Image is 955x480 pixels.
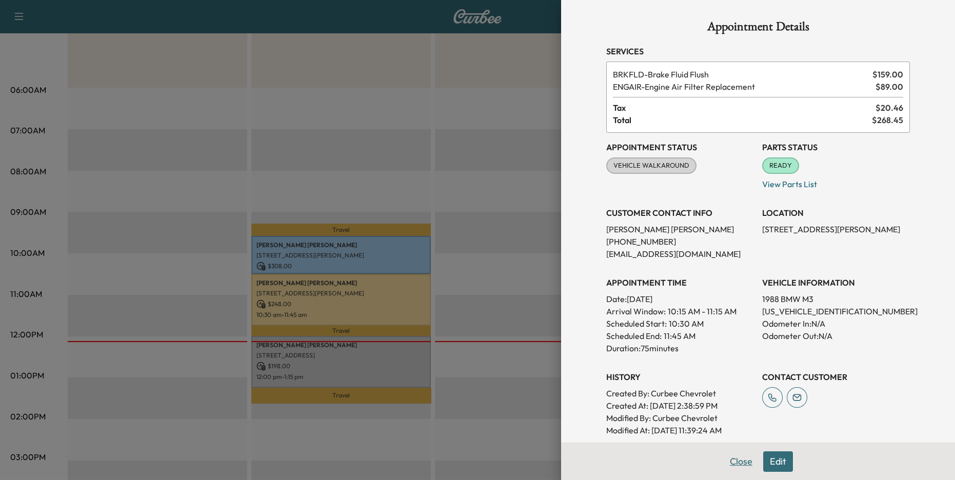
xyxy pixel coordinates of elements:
[606,305,754,317] p: Arrival Window:
[762,223,910,235] p: [STREET_ADDRESS][PERSON_NAME]
[606,330,662,342] p: Scheduled End:
[876,81,903,93] span: $ 89.00
[606,371,754,383] h3: History
[762,317,910,330] p: Odometer In: N/A
[762,293,910,305] p: 1988 BMW M3
[606,276,754,289] h3: APPOINTMENT TIME
[613,81,871,93] span: Engine Air Filter Replacement
[606,387,754,399] p: Created By : Curbee Chevrolet
[723,451,759,472] button: Close
[606,342,754,354] p: Duration: 75 minutes
[669,317,704,330] p: 10:30 AM
[762,305,910,317] p: [US_VEHICLE_IDENTIFICATION_NUMBER]
[613,114,872,126] span: Total
[762,207,910,219] h3: LOCATION
[606,317,667,330] p: Scheduled Start:
[606,207,754,219] h3: CUSTOMER CONTACT INFO
[613,102,876,114] span: Tax
[606,45,910,57] h3: Services
[606,424,754,436] p: Modified At : [DATE] 11:39:24 AM
[872,68,903,81] span: $ 159.00
[613,68,868,81] span: Brake Fluid Flush
[876,102,903,114] span: $ 20.46
[762,330,910,342] p: Odometer Out: N/A
[606,141,754,153] h3: Appointment Status
[762,371,910,383] h3: CONTACT CUSTOMER
[607,161,695,171] span: VEHICLE WALKAROUND
[762,276,910,289] h3: VEHICLE INFORMATION
[606,223,754,235] p: [PERSON_NAME] [PERSON_NAME]
[606,21,910,37] h1: Appointment Details
[606,399,754,412] p: Created At : [DATE] 2:38:59 PM
[762,174,910,190] p: View Parts List
[762,141,910,153] h3: Parts Status
[664,330,695,342] p: 11:45 AM
[763,161,798,171] span: READY
[872,114,903,126] span: $ 268.45
[606,235,754,248] p: [PHONE_NUMBER]
[763,451,793,472] button: Edit
[606,412,754,424] p: Modified By : Curbee Chevrolet
[606,248,754,260] p: [EMAIL_ADDRESS][DOMAIN_NAME]
[606,293,754,305] p: Date: [DATE]
[668,305,737,317] span: 10:15 AM - 11:15 AM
